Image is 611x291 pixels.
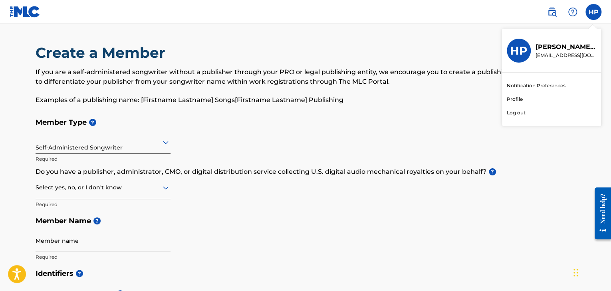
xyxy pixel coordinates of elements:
h5: Member Type [36,114,575,131]
span: ? [93,217,101,224]
a: Public Search [544,4,560,20]
p: Required [36,155,171,163]
p: Log out [507,109,526,116]
a: Profile [507,96,523,103]
h5: Identifiers [36,265,575,282]
iframe: Chat Widget [571,253,611,291]
p: mucihmusic@gmail.com [536,52,596,59]
p: Required [36,201,171,208]
img: MLC Logo [10,6,40,18]
iframe: Resource Center [589,181,611,246]
div: Drag [573,261,578,285]
img: search [547,7,557,17]
h3: HP [510,44,528,58]
img: help [568,7,577,17]
div: Help [565,4,581,20]
span: ? [89,119,96,126]
span: ? [489,168,496,175]
span: ? [76,270,83,277]
h5: Member Name [36,212,575,230]
p: Examples of a publishing name: [Firstname Lastname] Songs[Firstname Lastname] Publishing [36,95,575,105]
p: If you are a self-administered songwriter without a publisher through your PRO or legal publishin... [36,67,575,87]
a: Notification Preferences [507,82,565,89]
div: User Menu [585,4,601,20]
h2: Create a Member [36,44,169,62]
p: Do you have a publisher, administrator, CMO, or digital distribution service collecting U.S. digi... [36,167,575,177]
p: Required [36,254,171,261]
p: Hugh Parsons [536,42,596,52]
div: Self-Administered Songwriter [36,132,171,152]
